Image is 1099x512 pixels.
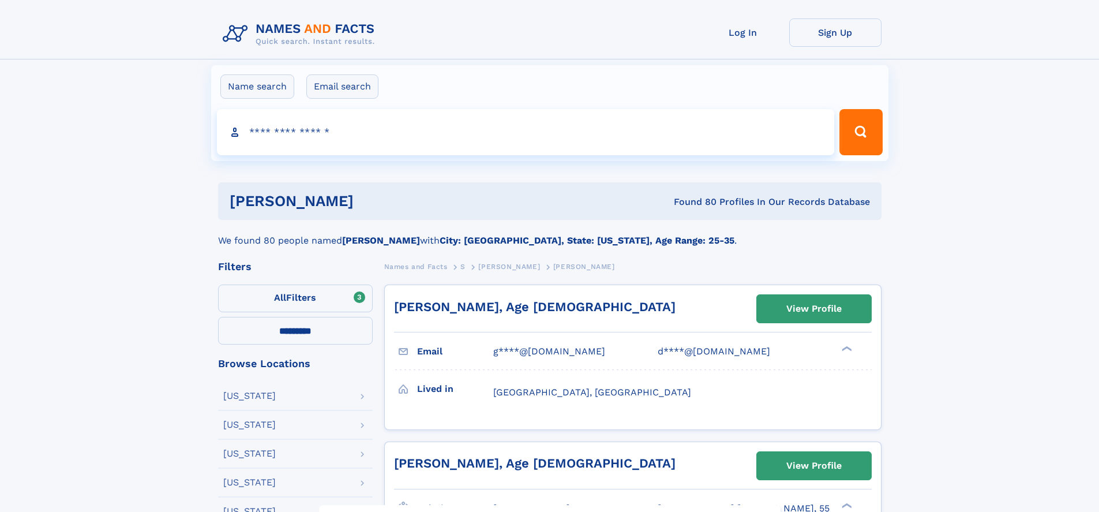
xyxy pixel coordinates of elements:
a: View Profile [757,295,871,323]
div: Filters [218,261,373,272]
div: ❯ [839,502,853,509]
b: City: [GEOGRAPHIC_DATA], State: [US_STATE], Age Range: 25-35 [440,235,734,246]
div: [US_STATE] [223,391,276,401]
div: Found 80 Profiles In Our Records Database [513,196,870,208]
div: [US_STATE] [223,420,276,429]
a: S [460,259,466,274]
div: [US_STATE] [223,478,276,487]
h3: Lived in [417,379,493,399]
label: Name search [220,74,294,99]
a: [PERSON_NAME], Age [DEMOGRAPHIC_DATA] [394,300,676,314]
label: Filters [218,285,373,312]
a: Sign Up [789,18,882,47]
span: S [460,263,466,271]
div: We found 80 people named with . [218,220,882,248]
span: [PERSON_NAME] [553,263,615,271]
div: [US_STATE] [223,449,276,458]
div: View Profile [786,296,842,322]
span: All [274,292,286,303]
div: Browse Locations [218,358,373,369]
span: [PERSON_NAME] [478,263,540,271]
span: [GEOGRAPHIC_DATA], [GEOGRAPHIC_DATA] [493,387,691,398]
img: Logo Names and Facts [218,18,384,50]
a: Names and Facts [384,259,448,274]
a: View Profile [757,452,871,480]
h3: Email [417,342,493,361]
label: Email search [306,74,378,99]
h1: [PERSON_NAME] [230,194,514,208]
div: ❯ [839,345,853,353]
a: Log In [697,18,789,47]
a: [PERSON_NAME], Age [DEMOGRAPHIC_DATA] [394,456,676,470]
div: View Profile [786,453,842,479]
input: search input [217,109,835,155]
a: [PERSON_NAME] [478,259,540,274]
b: [PERSON_NAME] [342,235,420,246]
button: Search Button [839,109,882,155]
